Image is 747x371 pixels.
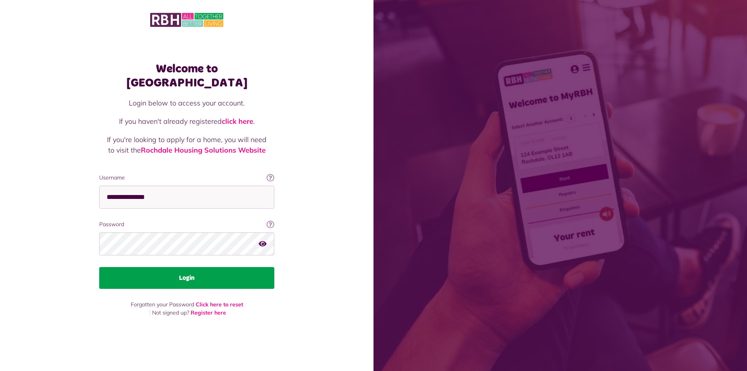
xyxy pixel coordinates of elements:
img: MyRBH [150,12,223,28]
a: Click here to reset [196,301,243,308]
a: click here [222,117,253,126]
button: Login [99,267,274,289]
a: Rochdale Housing Solutions Website [141,146,266,155]
label: Username [99,174,274,182]
a: Register here [191,309,226,316]
p: If you haven't already registered . [107,116,267,127]
p: If you're looking to apply for a home, you will need to visit the [107,134,267,155]
label: Password [99,220,274,229]
h1: Welcome to [GEOGRAPHIC_DATA] [99,62,274,90]
p: Login below to access your account. [107,98,267,108]
span: Forgotten your Password [131,301,194,308]
span: Not signed up? [152,309,189,316]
